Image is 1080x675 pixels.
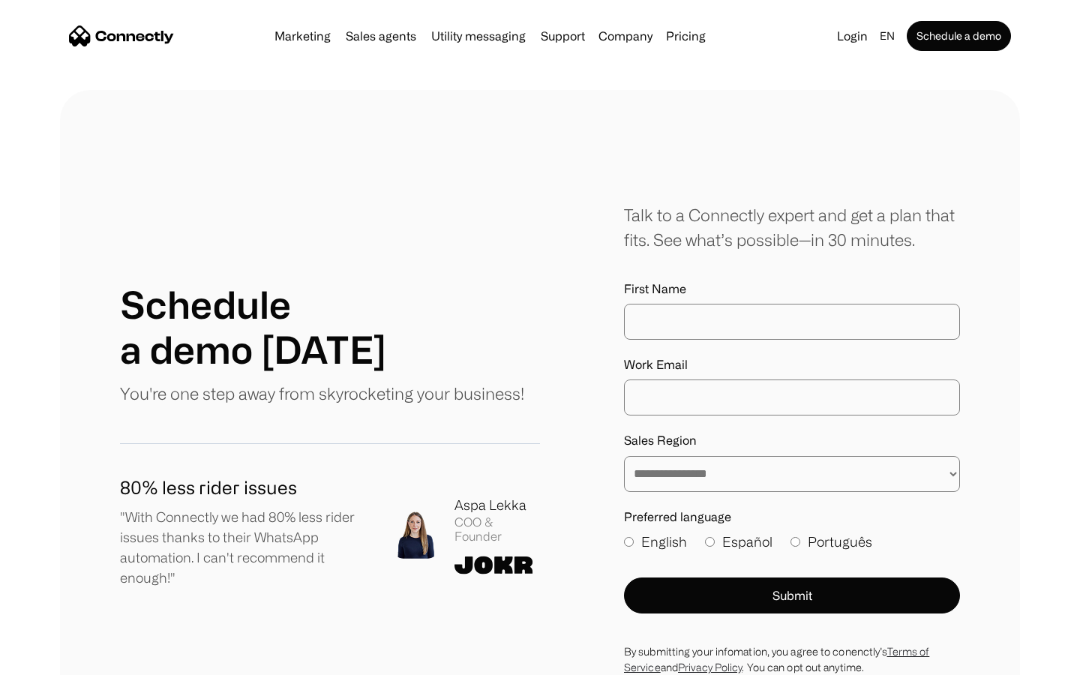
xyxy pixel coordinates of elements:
div: Talk to a Connectly expert and get a plan that fits. See what’s possible—in 30 minutes. [624,202,960,252]
input: Português [790,537,800,547]
label: Preferred language [624,510,960,524]
a: Privacy Policy [678,661,742,673]
a: Sales agents [340,30,422,42]
label: Português [790,532,872,552]
label: Work Email [624,358,960,372]
p: "With Connectly we had 80% less rider issues thanks to their WhatsApp automation. I can't recomme... [120,507,367,588]
a: Terms of Service [624,646,929,673]
button: Submit [624,577,960,613]
ul: Language list [30,649,90,670]
label: English [624,532,687,552]
input: English [624,537,634,547]
label: Español [705,532,772,552]
a: home [69,25,174,47]
label: Sales Region [624,433,960,448]
a: Marketing [268,30,337,42]
h1: Schedule a demo [DATE] [120,282,386,372]
div: By submitting your infomation, you agree to conenctly’s and . You can opt out anytime. [624,643,960,675]
input: Español [705,537,715,547]
p: You're one step away from skyrocketing your business! [120,381,524,406]
div: Company [598,25,652,46]
label: First Name [624,282,960,296]
div: COO & Founder [454,515,540,544]
a: Login [831,25,874,46]
aside: Language selected: English [15,647,90,670]
div: Aspa Lekka [454,495,540,515]
a: Schedule a demo [907,21,1011,51]
div: Company [594,25,657,46]
h1: 80% less rider issues [120,474,367,501]
a: Pricing [660,30,712,42]
div: en [880,25,895,46]
div: en [874,25,904,46]
a: Support [535,30,591,42]
a: Utility messaging [425,30,532,42]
